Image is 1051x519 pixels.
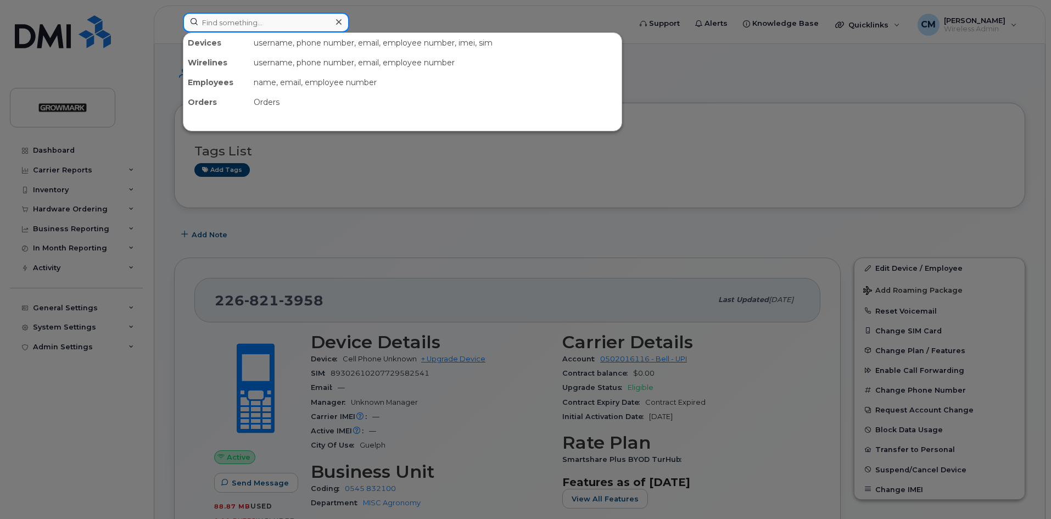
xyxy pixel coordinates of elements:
div: username, phone number, email, employee number, imei, sim [249,33,622,53]
div: name, email, employee number [249,72,622,92]
div: Devices [183,33,249,53]
div: Wirelines [183,53,249,72]
div: Employees [183,72,249,92]
div: username, phone number, email, employee number [249,53,622,72]
div: Orders [183,92,249,112]
div: Orders [249,92,622,112]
